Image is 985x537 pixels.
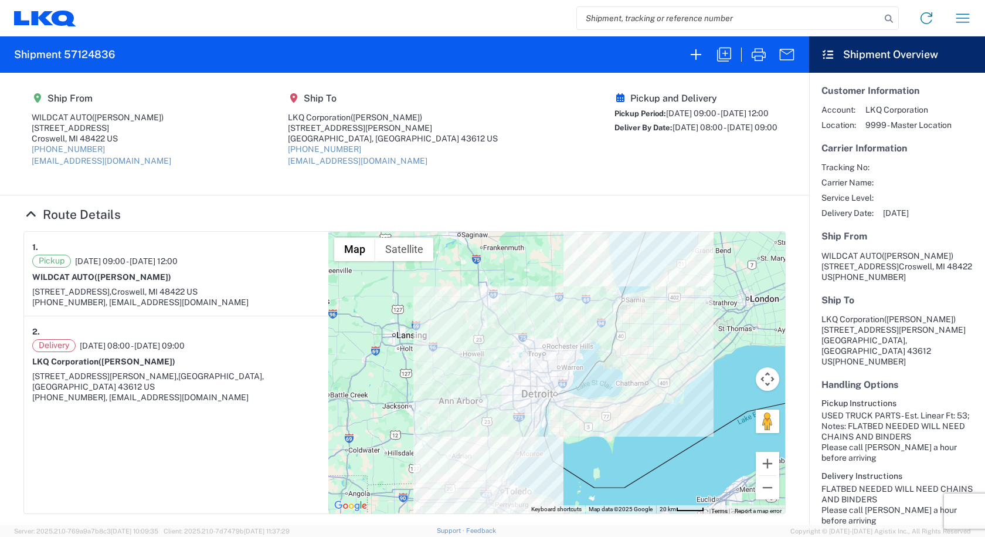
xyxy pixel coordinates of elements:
div: [STREET_ADDRESS][PERSON_NAME] [288,123,498,133]
span: Pickup [32,255,71,268]
span: Croswell, MI 48422 US [111,287,198,296]
span: Deliver By Date: [614,123,672,132]
div: WILDCAT AUTO [32,112,171,123]
a: [EMAIL_ADDRESS][DOMAIN_NAME] [288,156,427,166]
address: Croswell, MI 48422 US [821,251,973,282]
span: Account: [821,104,856,115]
span: [GEOGRAPHIC_DATA], [GEOGRAPHIC_DATA] 43612 US [32,371,264,391]
a: Hide Details [23,207,121,222]
div: USED TRUCK PARTS - Est. Linear Ft: 53; Notes: FLATBED NEEDED WILL NEED CHAINS AND BINDERS Please ... [821,410,973,463]
span: [STREET_ADDRESS][PERSON_NAME], [32,371,178,381]
span: [DATE] 10:09:35 [111,528,158,535]
span: [DATE] 11:37:29 [244,528,290,535]
button: Keyboard shortcuts [531,505,582,514]
div: FLATBED NEEDED WILL NEED CHAINS AND BINDERS Please call [PERSON_NAME] a hour before arriving [821,484,973,526]
a: Terms [711,508,728,514]
span: 9999 - Master Location [865,120,952,130]
span: WILDCAT AUTO [821,251,882,261]
span: Service Level: [821,192,874,203]
h5: Ship From [32,93,171,104]
div: [PHONE_NUMBER], [EMAIL_ADDRESS][DOMAIN_NAME] [32,392,320,403]
div: [PHONE_NUMBER], [EMAIL_ADDRESS][DOMAIN_NAME] [32,297,320,308]
button: Zoom in [756,452,779,475]
div: LKQ Corporation [288,112,498,123]
strong: WILDCAT AUTO [32,272,171,282]
span: [STREET_ADDRESS], [32,287,111,296]
address: [GEOGRAPHIC_DATA], [GEOGRAPHIC_DATA] 43612 US [821,314,973,367]
span: Pickup Period: [614,109,666,118]
span: Delivery Date: [821,208,874,218]
span: ([PERSON_NAME]) [92,113,164,122]
button: Show street map [334,238,375,261]
span: LKQ Corporation [865,104,952,115]
h5: Carrier Information [821,143,973,154]
h5: Ship To [288,93,498,104]
button: Show satellite imagery [375,238,433,261]
span: [DATE] [883,208,909,218]
span: Location: [821,120,856,130]
strong: 2. [32,325,40,339]
span: [STREET_ADDRESS] [821,262,899,271]
h5: Ship From [821,231,973,242]
button: Drag Pegman onto the map to open Street View [756,410,779,433]
h5: Customer Information [821,85,973,96]
span: [DATE] 09:00 - [DATE] 12:00 [75,256,178,266]
span: Tracking No: [821,162,874,173]
span: ([PERSON_NAME]) [884,315,956,324]
button: Zoom out [756,476,779,499]
strong: LKQ Corporation [32,357,175,366]
button: Map Scale: 20 km per 44 pixels [656,505,708,514]
span: Copyright © [DATE]-[DATE] Agistix Inc., All Rights Reserved [790,526,971,536]
a: [PHONE_NUMBER] [32,144,105,154]
span: 20 km [660,506,676,512]
span: ([PERSON_NAME]) [351,113,422,122]
strong: 1. [32,240,38,255]
a: Support [437,527,466,534]
span: [PHONE_NUMBER] [833,272,906,282]
h6: Delivery Instructions [821,471,973,481]
h2: Shipment 57124836 [14,48,115,62]
input: Shipment, tracking or reference number [577,7,881,29]
span: ([PERSON_NAME]) [882,251,953,261]
a: Report a map error [735,508,782,514]
span: ([PERSON_NAME]) [98,357,175,366]
span: Server: 2025.21.0-769a9a7b8c3 [14,528,158,535]
span: [DATE] 08:00 - [DATE] 09:00 [80,340,185,351]
header: Shipment Overview [809,36,985,73]
span: Client: 2025.21.0-7d7479b [164,528,290,535]
span: [DATE] 08:00 - [DATE] 09:00 [672,123,777,132]
span: Delivery [32,339,76,352]
h5: Ship To [821,295,973,306]
span: ([PERSON_NAME]) [94,272,171,282]
span: [DATE] 09:00 - [DATE] 12:00 [666,109,769,118]
button: Map camera controls [756,367,779,391]
h6: Pickup Instructions [821,398,973,408]
div: [GEOGRAPHIC_DATA], [GEOGRAPHIC_DATA] 43612 US [288,133,498,144]
img: Google [331,498,370,514]
a: Feedback [466,527,496,534]
a: [PHONE_NUMBER] [288,144,361,154]
span: Map data ©2025 Google [589,506,653,512]
span: [PHONE_NUMBER] [833,357,906,366]
h5: Handling Options [821,379,973,390]
div: [STREET_ADDRESS] [32,123,171,133]
span: Carrier Name: [821,177,874,188]
h5: Pickup and Delivery [614,93,777,104]
a: Open this area in Google Maps (opens a new window) [331,498,370,514]
a: [EMAIL_ADDRESS][DOMAIN_NAME] [32,156,171,166]
div: Croswell, MI 48422 US [32,133,171,144]
span: LKQ Corporation [STREET_ADDRESS][PERSON_NAME] [821,315,966,335]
